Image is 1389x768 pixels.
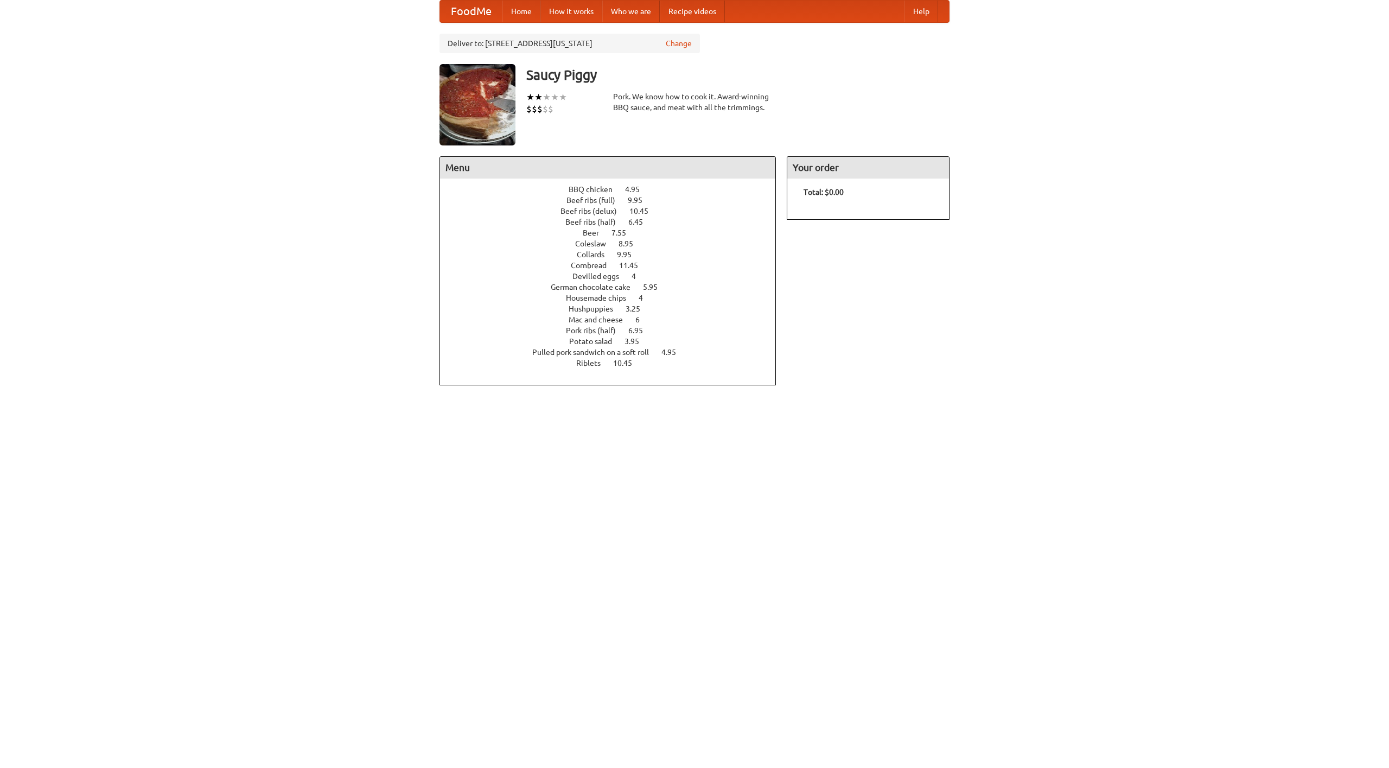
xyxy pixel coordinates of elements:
a: Home [502,1,540,22]
span: 6 [635,315,651,324]
span: 4.95 [625,185,651,194]
a: Beef ribs (delux) 10.45 [560,207,668,215]
li: $ [537,103,543,115]
img: angular.jpg [439,64,515,145]
li: ★ [526,91,534,103]
span: 3.25 [626,304,651,313]
span: 4.95 [661,348,687,357]
a: Potato salad 3.95 [569,337,659,346]
span: 6.45 [628,218,654,226]
li: $ [532,103,537,115]
span: 11.45 [619,261,649,270]
span: 10.45 [613,359,643,367]
span: 10.45 [629,207,659,215]
span: German chocolate cake [551,283,641,291]
span: Pork ribs (half) [566,326,627,335]
a: Pulled pork sandwich on a soft roll 4.95 [532,348,696,357]
h3: Saucy Piggy [526,64,950,86]
li: $ [548,103,553,115]
a: German chocolate cake 5.95 [551,283,678,291]
li: ★ [534,91,543,103]
span: Coleslaw [575,239,617,248]
a: Mac and cheese 6 [569,315,660,324]
h4: Your order [787,157,949,179]
a: Riblets 10.45 [576,359,652,367]
span: Hushpuppies [569,304,624,313]
a: Recipe videos [660,1,725,22]
a: BBQ chicken 4.95 [569,185,660,194]
div: Deliver to: [STREET_ADDRESS][US_STATE] [439,34,700,53]
span: 8.95 [619,239,644,248]
span: 3.95 [625,337,650,346]
li: $ [526,103,532,115]
a: Beef ribs (half) 6.45 [565,218,663,226]
a: Cornbread 11.45 [571,261,658,270]
span: Collards [577,250,615,259]
a: Beer 7.55 [583,229,646,237]
span: Beef ribs (half) [565,218,627,226]
a: Collards 9.95 [577,250,652,259]
div: Pork. We know how to cook it. Award-winning BBQ sauce, and meat with all the trimmings. [613,91,776,113]
span: 6.95 [628,326,654,335]
li: ★ [559,91,567,103]
span: Devilled eggs [572,272,630,281]
a: How it works [540,1,602,22]
a: FoodMe [440,1,502,22]
li: ★ [551,91,559,103]
span: Beef ribs (delux) [560,207,628,215]
a: Who we are [602,1,660,22]
a: Hushpuppies 3.25 [569,304,660,313]
h4: Menu [440,157,775,179]
span: Beef ribs (full) [566,196,626,205]
a: Beef ribs (full) 9.95 [566,196,662,205]
a: Devilled eggs 4 [572,272,656,281]
span: 7.55 [611,229,637,237]
span: BBQ chicken [569,185,623,194]
a: Help [904,1,938,22]
span: Potato salad [569,337,623,346]
li: $ [543,103,548,115]
span: 9.95 [628,196,653,205]
li: ★ [543,91,551,103]
b: Total: $0.00 [804,188,844,196]
span: Beer [583,229,610,237]
span: 4 [639,294,654,302]
span: Riblets [576,359,611,367]
span: Mac and cheese [569,315,634,324]
span: 5.95 [643,283,668,291]
span: Housemade chips [566,294,637,302]
span: 4 [632,272,647,281]
a: Change [666,38,692,49]
span: Pulled pork sandwich on a soft roll [532,348,660,357]
a: Coleslaw 8.95 [575,239,653,248]
span: Cornbread [571,261,617,270]
a: Pork ribs (half) 6.95 [566,326,663,335]
a: Housemade chips 4 [566,294,663,302]
span: 9.95 [617,250,642,259]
